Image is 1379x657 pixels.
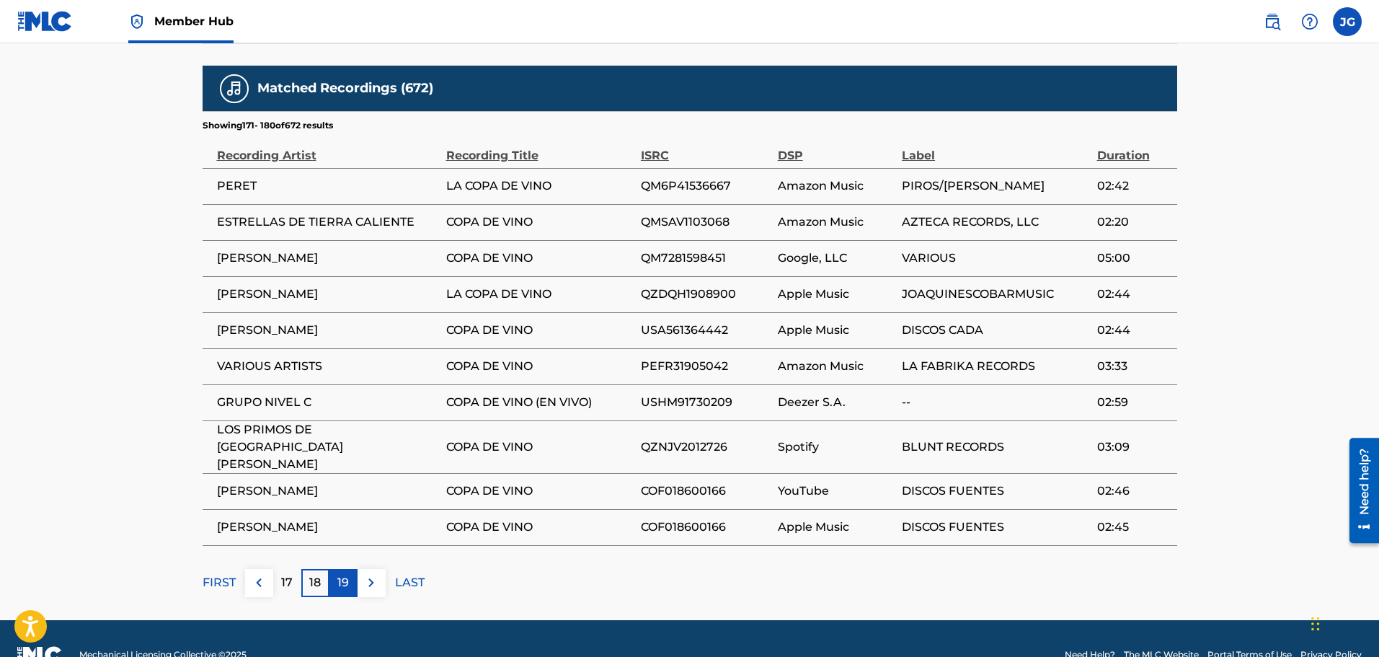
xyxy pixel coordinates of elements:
[257,80,433,97] h5: Matched Recordings (672)
[902,132,1089,164] div: Label
[1311,602,1320,645] div: Drag
[1258,7,1287,36] a: Public Search
[217,421,439,473] span: LOS PRIMOS DE [GEOGRAPHIC_DATA][PERSON_NAME]
[641,250,771,267] span: QM7281598451
[281,574,293,591] p: 17
[641,358,771,375] span: PEFR31905042
[154,13,234,30] span: Member Hub
[641,213,771,231] span: QMSAV1103068
[446,394,634,411] span: COPA DE VINO (EN VIVO)
[1097,286,1170,303] span: 02:44
[902,519,1089,536] span: DISCOS FUENTES
[217,286,439,303] span: [PERSON_NAME]
[778,286,895,303] span: Apple Music
[641,286,771,303] span: QZDQH1908900
[217,132,439,164] div: Recording Artist
[778,482,895,500] span: YouTube
[250,574,267,591] img: left
[217,482,439,500] span: [PERSON_NAME]
[1307,588,1379,657] iframe: Chat Widget
[17,11,73,32] img: MLC Logo
[1295,7,1324,36] div: Help
[203,119,333,132] p: Showing 171 - 180 of 672 results
[902,394,1089,411] span: --
[363,574,380,591] img: right
[446,482,634,500] span: COPA DE VINO
[1097,482,1170,500] span: 02:46
[778,394,895,411] span: Deezer S.A.
[217,519,439,536] span: [PERSON_NAME]
[446,177,634,195] span: LA COPA DE VINO
[1097,250,1170,267] span: 05:00
[641,482,771,500] span: COF018600166
[309,574,321,591] p: 18
[1339,432,1379,548] iframe: Resource Center
[641,132,771,164] div: ISRC
[337,574,349,591] p: 19
[446,132,634,164] div: Recording Title
[902,322,1089,339] span: DISCOS CADA
[446,358,634,375] span: COPA DE VINO
[1333,7,1362,36] div: User Menu
[902,250,1089,267] span: VARIOUS
[778,213,895,231] span: Amazon Music
[902,358,1089,375] span: LA FABRIKA RECORDS
[1097,519,1170,536] span: 02:45
[1097,132,1170,164] div: Duration
[217,250,439,267] span: [PERSON_NAME]
[128,13,146,30] img: Top Rightsholder
[446,322,634,339] span: COPA DE VINO
[217,322,439,339] span: [PERSON_NAME]
[641,438,771,456] span: QZNJV2012726
[226,80,243,97] img: Matched Recordings
[778,250,895,267] span: Google, LLC
[902,438,1089,456] span: BLUNT RECORDS
[446,213,634,231] span: COPA DE VINO
[446,519,634,536] span: COPA DE VINO
[446,250,634,267] span: COPA DE VINO
[778,438,895,456] span: Spotify
[641,519,771,536] span: COF018600166
[1097,213,1170,231] span: 02:20
[778,519,895,536] span: Apple Music
[1301,13,1318,30] img: help
[1097,177,1170,195] span: 02:42
[1097,358,1170,375] span: 03:33
[217,358,439,375] span: VARIOUS ARTISTS
[641,322,771,339] span: USA561364442
[778,322,895,339] span: Apple Music
[217,394,439,411] span: GRUPO NIVEL C
[1097,322,1170,339] span: 02:44
[641,394,771,411] span: USHM91730209
[902,177,1089,195] span: PIROS/[PERSON_NAME]
[902,213,1089,231] span: AZTECA RECORDS, LLC
[203,574,236,591] p: FIRST
[902,482,1089,500] span: DISCOS FUENTES
[1264,13,1281,30] img: search
[778,132,895,164] div: DSP
[641,177,771,195] span: QM6P41536667
[778,358,895,375] span: Amazon Music
[1097,394,1170,411] span: 02:59
[446,286,634,303] span: LA COPA DE VINO
[217,213,439,231] span: ESTRELLAS DE TIERRA CALIENTE
[395,574,425,591] p: LAST
[446,438,634,456] span: COPA DE VINO
[1097,438,1170,456] span: 03:09
[902,286,1089,303] span: JOAQUINESCOBARMUSIC
[778,177,895,195] span: Amazon Music
[217,177,439,195] span: PERET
